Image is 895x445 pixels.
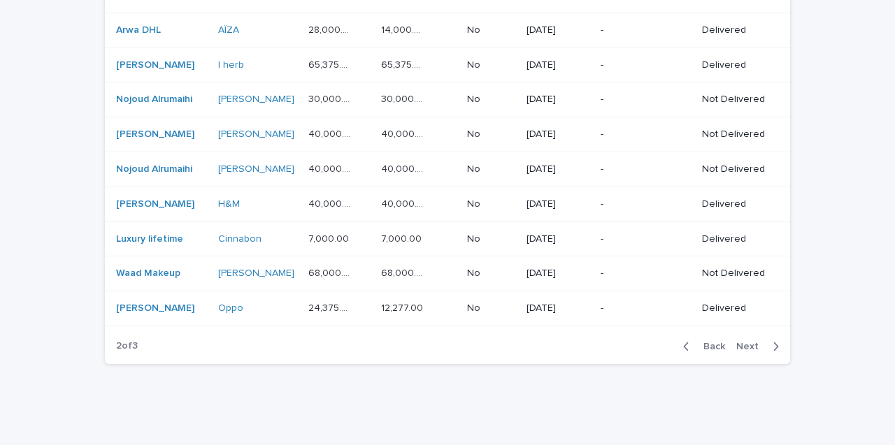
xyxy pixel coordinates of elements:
span: Next [736,342,767,351]
p: 30,000.00 [381,91,428,105]
tr: Luxury lifetime Cinnabon 7,000.007,000.00 7,000.007,000.00 NoNo [DATE]-Delivered [105,221,790,256]
p: No [467,91,483,105]
p: 7,000.00 [308,231,352,245]
p: [DATE] [527,129,589,140]
p: [DATE] [527,94,589,105]
span: Back [695,342,725,351]
p: - [601,129,688,140]
tr: Waad Makeup [PERSON_NAME] 68,000.0068,000.00 68,000.0068,000.00 NoNo [DATE]-Not Delivered [105,256,790,291]
p: Not Delivered [702,268,768,279]
p: 24,375.00 [308,300,355,314]
p: 28,000.00 [308,22,355,36]
tr: [PERSON_NAME] I herb 65,375.0065,375.00 65,375.0065,375.00 NoNo [DATE]-Delivered [105,48,790,82]
p: 68,000.00 [308,265,355,279]
a: Cinnabon [218,233,262,245]
p: - [601,24,688,36]
a: [PERSON_NAME] [116,59,194,71]
p: Delivered [702,198,768,210]
p: 40,000.00 [308,196,355,210]
p: Delivered [702,233,768,245]
p: [DATE] [527,198,589,210]
tr: [PERSON_NAME] H&M 40,000.0040,000.00 40,000.0040,000.00 NoNo [DATE]-Delivered [105,187,790,221]
p: [DATE] [527,302,589,314]
p: 7,000.00 [381,231,424,245]
a: [PERSON_NAME] [218,163,294,175]
p: 65,375.00 [381,57,428,71]
a: [PERSON_NAME] [116,302,194,314]
p: - [601,94,688,105]
a: I herb [218,59,244,71]
p: 40,000.00 [381,161,428,175]
a: AÏZA [218,24,239,36]
p: 2 of 3 [105,329,149,363]
p: - [601,302,688,314]
tr: [PERSON_NAME] Oppo 24,375.0024,375.00 12,277.0012,277.00 NoNo [DATE]-Delivered [105,291,790,326]
a: [PERSON_NAME] [116,129,194,140]
p: Not Delivered [702,94,768,105]
a: Arwa DHL [116,24,161,36]
p: 12,277.00 [381,300,426,314]
a: [PERSON_NAME] [218,268,294,279]
p: No [467,265,483,279]
p: 40,000.00 [308,126,355,140]
a: Waad Makeup [116,268,180,279]
p: 40,000.00 [308,161,355,175]
tr: [PERSON_NAME] [PERSON_NAME] 40,000.0040,000.00 40,000.0040,000.00 NoNo [DATE]-Not Delivered [105,117,790,152]
tr: Arwa DHL AÏZA 28,000.0028,000.00 14,000.0014,000.00 NoNo [DATE]-Delivered [105,13,790,48]
p: [DATE] [527,163,589,175]
p: No [467,22,483,36]
p: Not Delivered [702,129,768,140]
p: Delivered [702,24,768,36]
p: - [601,163,688,175]
p: [DATE] [527,268,589,279]
a: [PERSON_NAME] [218,94,294,105]
p: 14,000.00 [381,22,428,36]
p: - [601,198,688,210]
tr: Nojoud Alrumaihi [PERSON_NAME] 30,000.0030,000.00 30,000.0030,000.00 NoNo [DATE]-Not Delivered [105,82,790,117]
p: 30,000.00 [308,91,355,105]
a: Luxury lifetime [116,233,183,245]
a: Nojoud Alrumaihi [116,94,192,105]
p: No [467,161,483,175]
a: [PERSON_NAME] [116,198,194,210]
p: - [601,268,688,279]
a: Oppo [218,302,243,314]
p: No [467,196,483,210]
p: [DATE] [527,233,589,245]
p: - [601,59,688,71]
button: Back [672,340,731,353]
p: 40,000.00 [381,126,428,140]
p: - [601,233,688,245]
p: 65,375.00 [308,57,355,71]
a: Nojoud Alrumaihi [116,163,192,175]
p: Delivered [702,59,768,71]
p: Delivered [702,302,768,314]
p: Not Delivered [702,163,768,175]
p: [DATE] [527,24,589,36]
p: 40,000.00 [381,196,428,210]
p: No [467,300,483,314]
button: Next [731,340,790,353]
tr: Nojoud Alrumaihi [PERSON_NAME] 40,000.0040,000.00 40,000.0040,000.00 NoNo [DATE]-Not Delivered [105,152,790,187]
a: H&M [218,198,240,210]
p: 68,000.00 [381,265,428,279]
p: No [467,57,483,71]
a: [PERSON_NAME] [218,129,294,140]
p: No [467,126,483,140]
p: No [467,231,483,245]
p: [DATE] [527,59,589,71]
